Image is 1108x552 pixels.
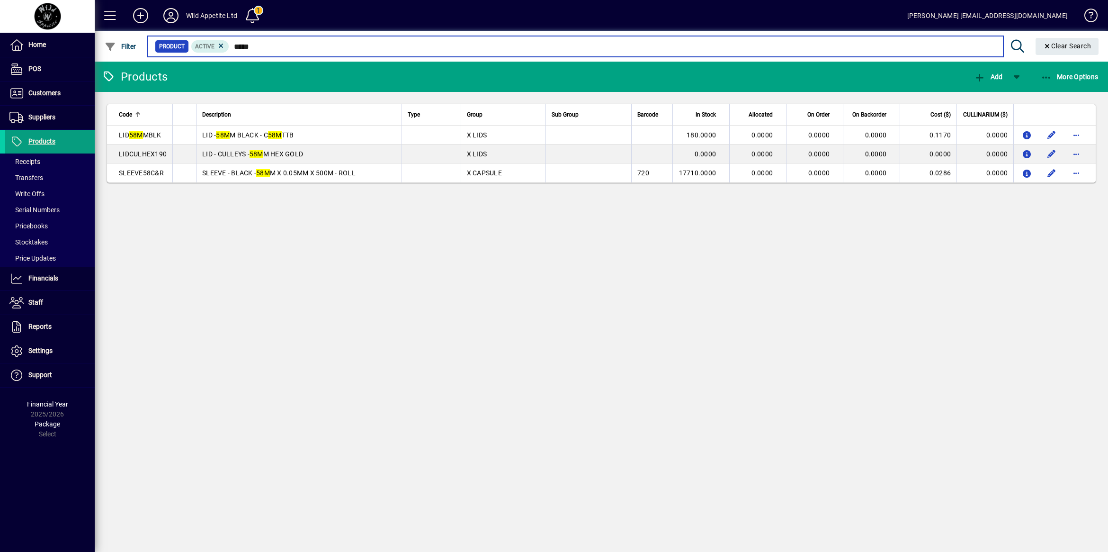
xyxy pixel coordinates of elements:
[696,109,716,120] span: In Stock
[5,234,95,250] a: Stocktakes
[191,40,229,53] mat-chip: Activation Status: Active
[808,131,830,139] span: 0.0000
[900,163,956,182] td: 0.0286
[250,150,263,158] em: 58M
[216,131,230,139] em: 58M
[28,371,52,379] span: Support
[9,238,48,246] span: Stocktakes
[119,169,164,177] span: SLEEVE58C&R
[256,169,270,177] em: 58M
[9,206,60,214] span: Serial Numbers
[687,131,716,139] span: 180.0000
[27,400,68,408] span: Financial Year
[9,174,43,181] span: Transfers
[1077,2,1096,33] a: Knowledge Base
[695,150,716,158] span: 0.0000
[5,106,95,129] a: Suppliers
[637,109,658,120] span: Barcode
[849,109,895,120] div: On Backorder
[1036,38,1099,55] button: Clear
[28,274,58,282] span: Financials
[963,109,1008,120] span: CULLINARIUM ($)
[5,339,95,363] a: Settings
[28,137,55,145] span: Products
[28,65,41,72] span: POS
[125,7,156,24] button: Add
[956,163,1013,182] td: 0.0000
[637,109,667,120] div: Barcode
[102,69,168,84] div: Products
[5,363,95,387] a: Support
[972,68,1005,85] button: Add
[900,145,956,163] td: 0.0000
[9,158,40,165] span: Receipts
[35,420,60,428] span: Package
[1044,165,1059,181] button: Edit
[202,109,231,120] span: Description
[1069,165,1084,181] button: More options
[129,131,143,139] em: 58M
[5,186,95,202] a: Write Offs
[808,169,830,177] span: 0.0000
[28,113,55,121] span: Suppliers
[552,109,625,120] div: Sub Group
[852,109,886,120] span: On Backorder
[5,218,95,234] a: Pricebooks
[408,109,420,120] span: Type
[1043,42,1091,50] span: Clear Search
[1038,68,1101,85] button: More Options
[900,126,956,145] td: 0.1170
[552,109,579,120] span: Sub Group
[1069,127,1084,143] button: More options
[807,109,830,120] span: On Order
[735,109,781,120] div: Allocated
[751,169,773,177] span: 0.0000
[119,109,132,120] span: Code
[5,33,95,57] a: Home
[186,8,237,23] div: Wild Appetite Ltd
[202,131,294,139] span: LID - M BLACK - C TTB
[5,154,95,170] a: Receipts
[119,150,167,158] span: LIDCULHEX190
[202,109,396,120] div: Description
[5,291,95,315] a: Staff
[930,109,951,120] span: Cost ($)
[907,8,1068,23] div: [PERSON_NAME] [EMAIL_ADDRESS][DOMAIN_NAME]
[679,109,724,120] div: In Stock
[467,150,487,158] span: X LIDS
[159,42,185,51] span: Product
[119,109,167,120] div: Code
[637,169,649,177] span: 720
[202,169,356,177] span: SLEEVE - BLACK - M X 0.05MM X 500M - ROLL
[28,89,61,97] span: Customers
[268,131,282,139] em: 58M
[408,109,455,120] div: Type
[956,126,1013,145] td: 0.0000
[751,131,773,139] span: 0.0000
[751,150,773,158] span: 0.0000
[808,150,830,158] span: 0.0000
[5,57,95,81] a: POS
[119,131,161,139] span: LID MBLK
[1044,146,1059,162] button: Edit
[865,131,887,139] span: 0.0000
[5,81,95,105] a: Customers
[749,109,773,120] span: Allocated
[1044,127,1059,143] button: Edit
[865,169,887,177] span: 0.0000
[28,323,52,330] span: Reports
[865,150,887,158] span: 0.0000
[679,169,716,177] span: 17710.0000
[5,170,95,186] a: Transfers
[467,109,483,120] span: Group
[9,222,48,230] span: Pricebooks
[28,41,46,48] span: Home
[5,267,95,290] a: Financials
[28,347,53,354] span: Settings
[956,145,1013,163] td: 0.0000
[102,38,139,55] button: Filter
[5,315,95,339] a: Reports
[5,250,95,266] a: Price Updates
[1069,146,1084,162] button: More options
[467,169,502,177] span: X CAPSULE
